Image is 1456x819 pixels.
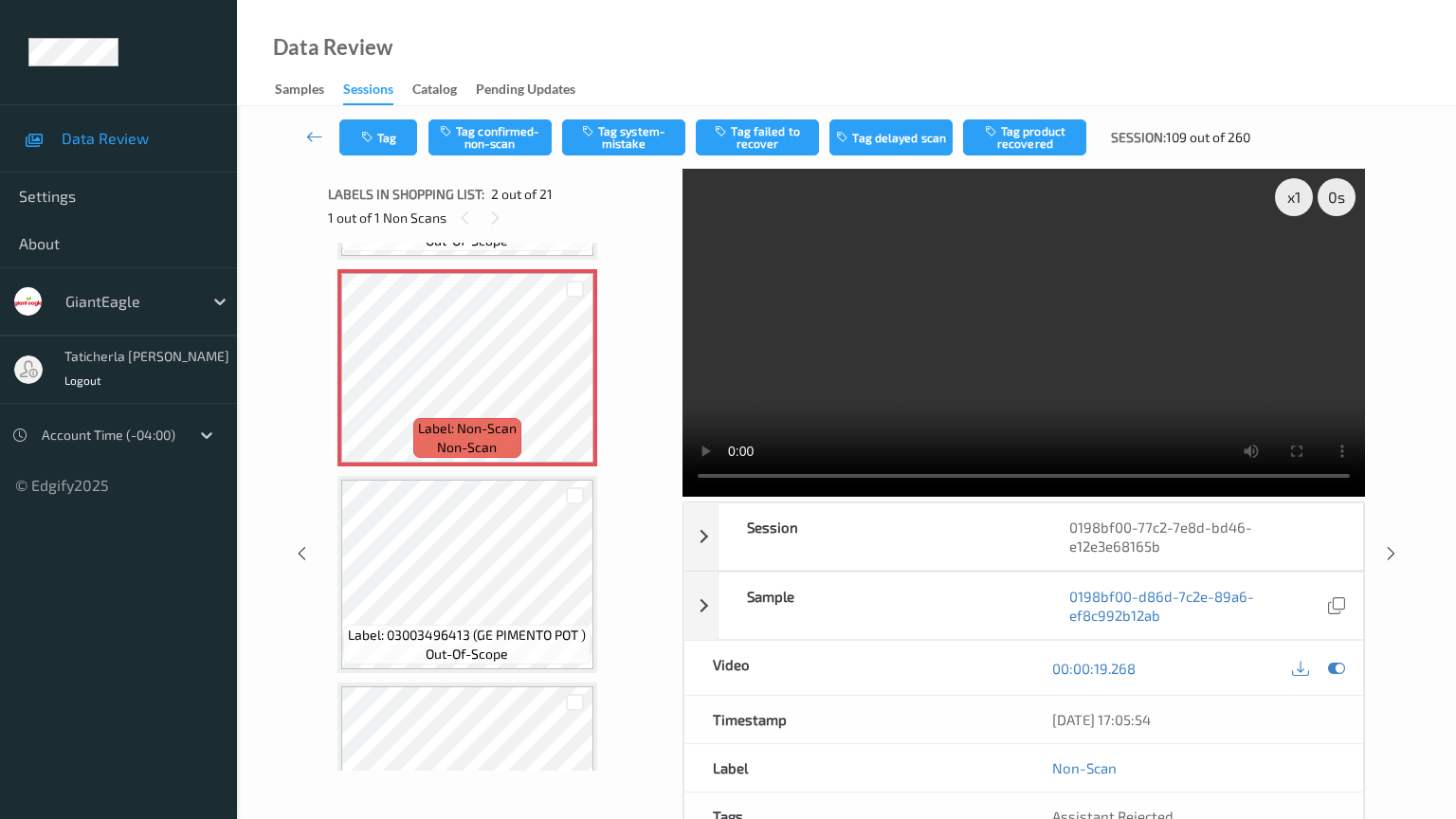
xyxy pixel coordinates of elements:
div: Sample [719,573,1041,639]
button: Tag product recovered [963,119,1086,155]
button: Tag system-mistake [562,119,685,155]
div: 0 s [1318,178,1356,216]
span: non-scan [437,438,497,457]
div: Session [719,503,1041,570]
span: Label: Non-Scan [418,419,517,438]
div: [DATE] 17:05:54 [1052,710,1335,729]
button: Tag delayed scan [829,119,953,155]
span: Session: [1111,128,1166,147]
div: x 1 [1275,178,1313,216]
div: Data Review [273,38,392,57]
div: 0198bf00-77c2-7e8d-bd46-e12e3e68165b [1041,503,1363,570]
button: Tag [339,119,417,155]
div: Session0198bf00-77c2-7e8d-bd46-e12e3e68165b [683,502,1364,571]
button: Tag failed to recover [696,119,819,155]
span: 2 out of 21 [491,185,553,204]
div: Sample0198bf00-d86d-7c2e-89a6-ef8c992b12ab [683,572,1364,640]
div: Timestamp [684,696,1024,743]
button: Tag confirmed-non-scan [428,119,552,155]
a: Sessions [343,77,412,105]
a: 0198bf00-d86d-7c2e-89a6-ef8c992b12ab [1069,587,1323,625]
span: out-of-scope [426,645,508,664]
span: Labels in shopping list: [328,185,484,204]
a: 00:00:19.268 [1052,659,1136,678]
a: Catalog [412,77,476,103]
span: 109 out of 260 [1166,128,1250,147]
div: Label [684,744,1024,792]
a: Non-Scan [1052,758,1117,777]
div: Video [684,641,1024,695]
div: Samples [275,80,324,103]
a: Samples [275,77,343,103]
a: Pending Updates [476,77,594,103]
div: Pending Updates [476,80,575,103]
div: 1 out of 1 Non Scans [328,206,669,229]
div: Sessions [343,80,393,105]
span: Label: 03003496413 (GE PIMENTO POT ) [348,626,586,645]
div: Catalog [412,80,457,103]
